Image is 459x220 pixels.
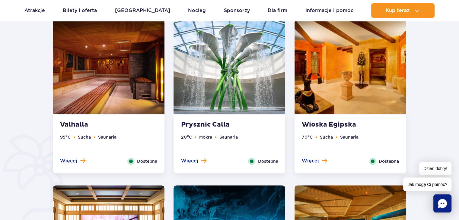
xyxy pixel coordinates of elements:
span: Kup teraz [386,8,410,13]
li: Saunaria [219,134,237,140]
img: Wioska Egipska [295,20,406,114]
sup: o [308,134,310,138]
a: Atrakcje [24,3,45,18]
sup: o [186,134,189,138]
div: Chat [433,194,451,212]
a: Informacje i pomoc [305,3,353,18]
li: Sucha [320,134,333,140]
strong: Wioska Egipska [302,121,375,129]
a: Sponsorzy [224,3,250,18]
a: Dla firm [268,3,287,18]
strong: Prysznic Calla [181,121,254,129]
li: 95 C [60,134,71,140]
strong: Valhalla [60,121,133,129]
button: Więcej [60,158,85,164]
button: Więcej [181,158,206,164]
a: [GEOGRAPHIC_DATA] [115,3,170,18]
span: Dostępna [379,158,399,165]
span: Więcej [60,158,77,164]
button: Więcej [302,158,327,164]
li: 70 C [302,134,313,140]
li: Saunaria [98,134,116,140]
a: Bilety i oferta [63,3,97,18]
img: Prysznic Calla [174,20,285,114]
button: Kup teraz [371,3,435,18]
span: Więcej [181,158,198,164]
sup: o [65,134,68,138]
img: Valhalla [53,20,164,114]
a: Nocleg [188,3,206,18]
span: Dostępna [258,158,278,165]
span: Dostępna [137,158,157,165]
li: Saunaria [340,134,359,140]
li: 20 C [181,134,192,140]
span: Dzień dobry! [419,162,451,175]
span: Jak mogę Ci pomóc? [403,178,451,191]
span: Więcej [302,158,319,164]
li: Mokra [199,134,212,140]
li: Sucha [78,134,91,140]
